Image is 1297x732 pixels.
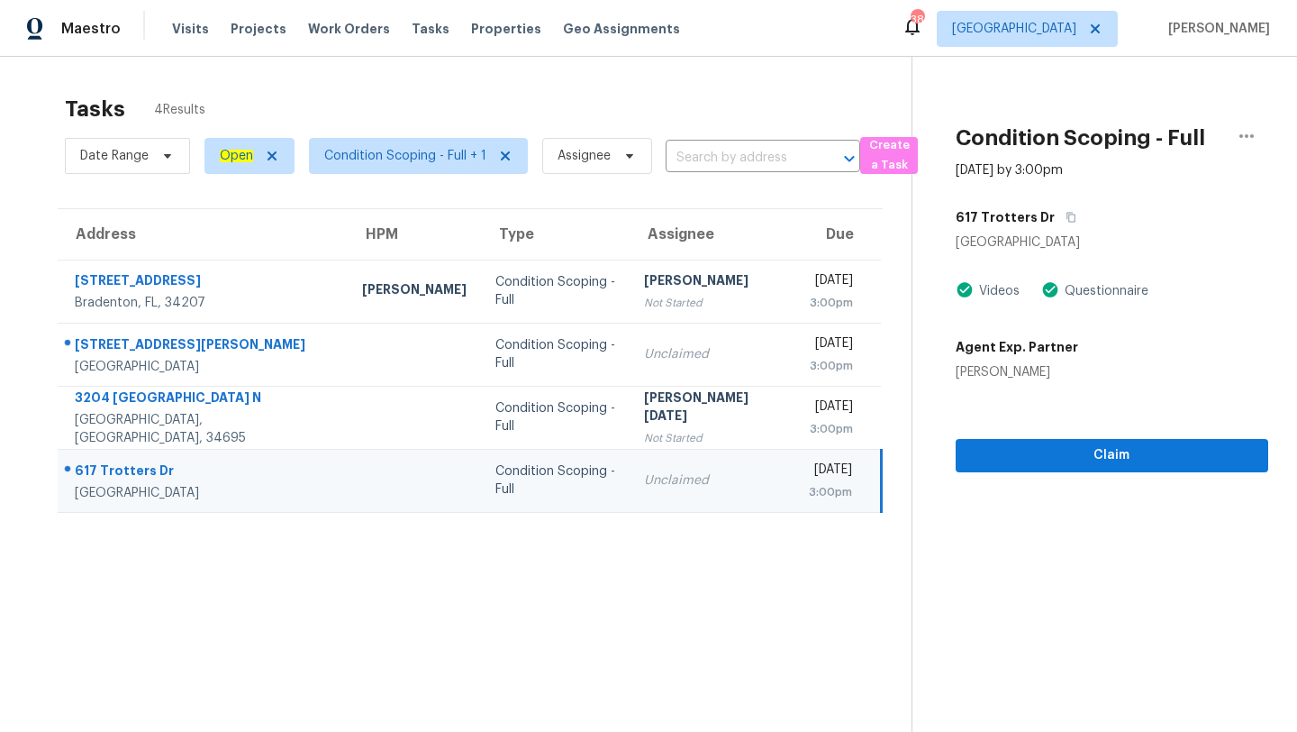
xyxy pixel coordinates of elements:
[481,209,630,260] th: Type
[75,271,333,294] div: [STREET_ADDRESS]
[809,294,854,312] div: 3:00pm
[644,389,780,429] div: [PERSON_NAME][DATE]
[956,129,1205,147] h2: Condition Scoping - Full
[809,461,852,483] div: [DATE]
[860,137,918,174] button: Create a Task
[220,150,253,162] ah_el_jm_1744035306855: Open
[956,233,1268,252] div: [GEOGRAPHIC_DATA]
[644,429,780,447] div: Not Started
[1059,282,1148,300] div: Questionnaire
[75,358,333,376] div: [GEOGRAPHIC_DATA]
[75,411,333,447] div: [GEOGRAPHIC_DATA], [GEOGRAPHIC_DATA], 34695
[231,20,286,38] span: Projects
[154,101,205,119] span: 4 Results
[644,271,780,294] div: [PERSON_NAME]
[630,209,794,260] th: Assignee
[837,146,862,171] button: Open
[362,280,467,303] div: [PERSON_NAME]
[75,294,333,312] div: Bradenton, FL, 34207
[809,271,854,294] div: [DATE]
[58,209,348,260] th: Address
[324,147,486,165] span: Condition Scoping - Full + 1
[809,420,854,438] div: 3:00pm
[61,20,121,38] span: Maestro
[956,439,1268,472] button: Claim
[563,20,680,38] span: Geo Assignments
[1055,201,1079,233] button: Copy Address
[666,144,810,172] input: Search by address
[1041,280,1059,299] img: Artifact Present Icon
[809,334,854,357] div: [DATE]
[348,209,481,260] th: HPM
[869,135,909,177] span: Create a Task
[794,209,882,260] th: Due
[75,462,333,484] div: 617 Trotters Dr
[956,338,1078,356] h5: Agent Exp. Partner
[75,335,333,358] div: [STREET_ADDRESS][PERSON_NAME]
[952,20,1076,38] span: [GEOGRAPHIC_DATA]
[911,11,923,29] div: 38
[75,484,333,502] div: [GEOGRAPHIC_DATA]
[495,273,615,309] div: Condition Scoping - Full
[644,345,780,363] div: Unclaimed
[495,399,615,435] div: Condition Scoping - Full
[809,398,854,420] div: [DATE]
[65,100,125,118] h2: Tasks
[80,147,149,165] span: Date Range
[1161,20,1270,38] span: [PERSON_NAME]
[558,147,611,165] span: Assignee
[644,294,780,312] div: Not Started
[495,462,615,499] div: Condition Scoping - Full
[172,20,209,38] span: Visits
[495,336,615,372] div: Condition Scoping - Full
[75,389,333,411] div: 3204 [GEOGRAPHIC_DATA] N
[809,483,852,501] div: 3:00pm
[956,280,974,299] img: Artifact Present Icon
[308,20,390,38] span: Work Orders
[956,208,1055,226] h5: 617 Trotters Dr
[412,23,449,35] span: Tasks
[974,282,1020,300] div: Videos
[471,20,541,38] span: Properties
[644,471,780,490] div: Unclaimed
[809,357,854,375] div: 3:00pm
[956,161,1063,179] div: [DATE] by 3:00pm
[956,363,1078,381] div: [PERSON_NAME]
[970,444,1254,467] span: Claim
